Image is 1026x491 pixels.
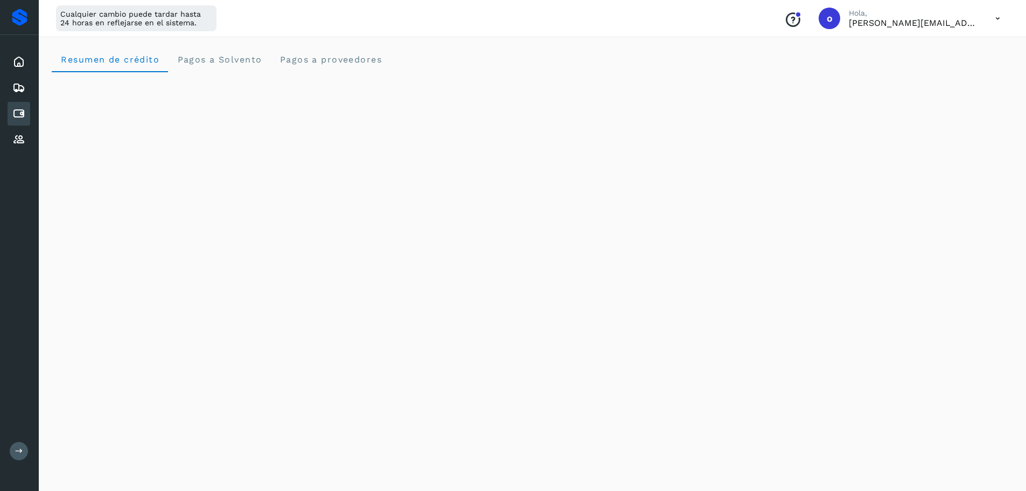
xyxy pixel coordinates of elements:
span: Pagos a Solvento [177,54,262,65]
span: Pagos a proveedores [279,54,382,65]
p: Hola, [849,9,978,18]
div: Embarques [8,76,30,100]
span: Resumen de crédito [60,54,159,65]
div: Inicio [8,50,30,74]
div: Cualquier cambio puede tardar hasta 24 horas en reflejarse en el sistema. [56,5,217,31]
p: obed.perez@clcsolutions.com.mx [849,18,978,28]
div: Cuentas por pagar [8,102,30,126]
div: Proveedores [8,128,30,151]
